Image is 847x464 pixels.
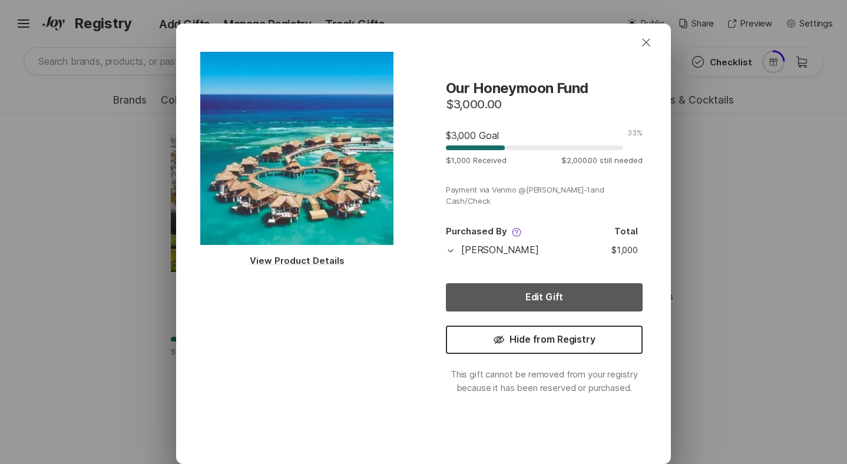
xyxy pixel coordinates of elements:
[446,80,643,97] p: Our Honeymoon Fund
[446,130,643,141] div: $3,000 Goal
[446,244,540,256] p: Kevin and Lisa and Olivia
[561,155,643,165] p: $2,000.00 still needed
[446,184,643,206] button: Payment via Venmo @[PERSON_NAME]-1and Cash/Check
[446,245,461,256] span: Toggle Row Expanded
[544,244,638,257] span: $1,000
[446,155,507,165] p: $1,000 Received
[250,255,345,266] a: View Product Details
[544,225,643,237] p: Total
[446,368,643,395] p: This gift cannot be removed from your registry because it has been reserved or purchased.
[446,283,643,311] button: Edit Gift
[446,225,544,237] p: Purchased By
[627,127,643,138] p: 33%
[446,97,502,111] p: $3,000.00
[446,326,643,354] button: Hide from Registry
